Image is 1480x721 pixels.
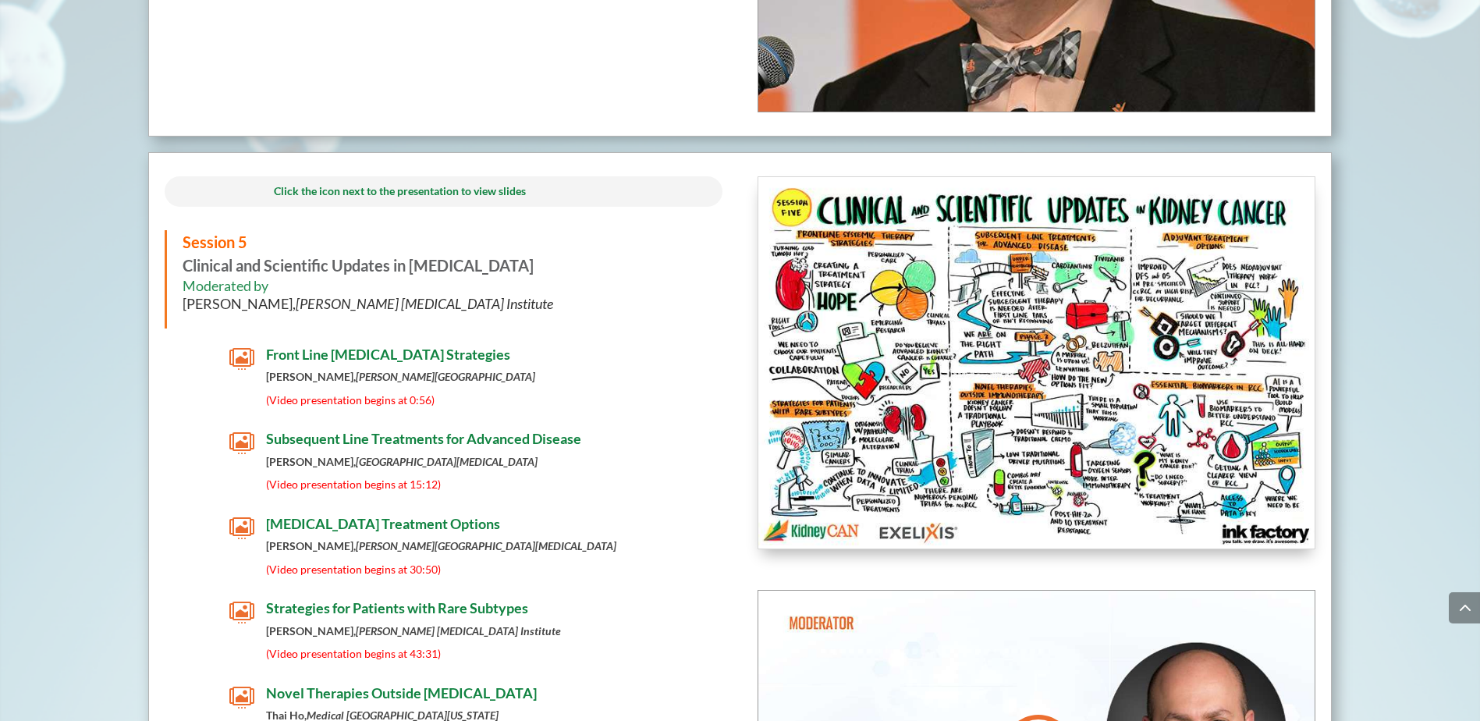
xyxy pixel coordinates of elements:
[266,455,538,468] strong: [PERSON_NAME],
[266,624,561,638] strong: [PERSON_NAME],
[183,277,708,321] h6: Moderated by
[356,455,538,468] em: [GEOGRAPHIC_DATA][MEDICAL_DATA]
[266,599,528,616] span: Strategies for Patients with Rare Subtypes
[229,346,254,371] span: 
[183,295,553,312] span: [PERSON_NAME],
[229,516,254,541] span: 
[266,647,441,660] span: (Video presentation begins at 43:31)
[266,478,441,491] span: (Video presentation begins at 15:12)
[356,624,561,638] em: [PERSON_NAME] [MEDICAL_DATA] Institute
[183,233,534,275] strong: Clinical and Scientific Updates in [MEDICAL_DATA]
[266,515,500,532] span: [MEDICAL_DATA] Treatment Options
[266,370,535,383] strong: [PERSON_NAME],
[183,233,247,251] span: Session 5
[356,539,616,552] em: [PERSON_NAME][GEOGRAPHIC_DATA][MEDICAL_DATA]
[266,563,441,576] span: (Video presentation begins at 30:50)
[229,685,254,710] span: 
[274,184,526,197] span: Click the icon next to the presentation to view slides
[229,600,254,625] span: 
[356,370,535,383] em: [PERSON_NAME][GEOGRAPHIC_DATA]
[296,295,553,312] em: [PERSON_NAME] [MEDICAL_DATA] Institute
[758,177,1315,548] img: KidneyCAN_Ink Factory_Board Session 5
[266,684,537,701] span: Novel Therapies Outside [MEDICAL_DATA]
[266,539,616,552] strong: [PERSON_NAME],
[266,393,435,407] span: (Video presentation begins at 0:56)
[266,346,510,363] span: Front Line [MEDICAL_DATA] Strategies
[229,431,254,456] span: 
[266,430,581,447] span: Subsequent Line Treatments for Advanced Disease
